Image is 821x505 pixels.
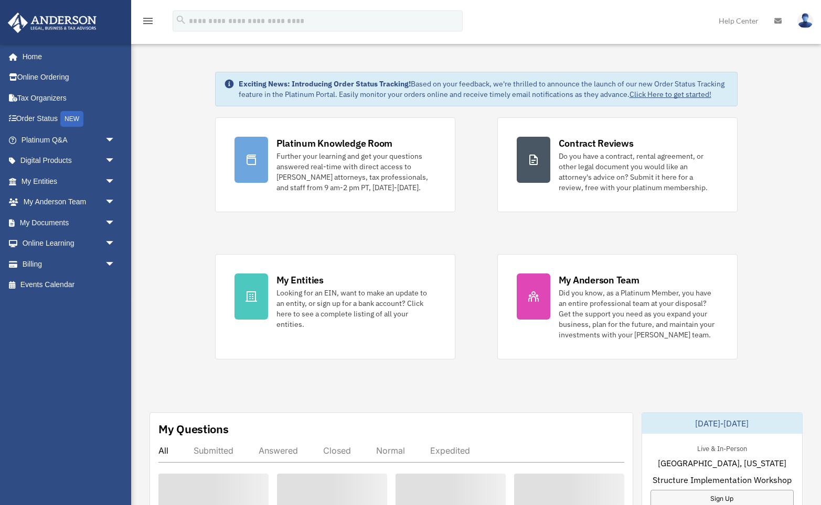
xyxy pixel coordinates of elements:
[376,445,405,456] div: Normal
[642,413,802,434] div: [DATE]-[DATE]
[559,151,718,193] div: Do you have a contract, rental agreement, or other legal document you would like an attorney's ad...
[658,457,786,469] span: [GEOGRAPHIC_DATA], [US_STATE]
[7,108,131,130] a: Order StatusNEW
[239,79,411,89] strong: Exciting News: Introducing Order Status Tracking!
[105,171,126,192] span: arrow_drop_down
[653,474,792,486] span: Structure Implementation Workshop
[105,129,126,151] span: arrow_drop_down
[797,13,813,28] img: User Pic
[7,275,131,295] a: Events Calendar
[142,15,154,27] i: menu
[105,254,126,275] span: arrow_drop_down
[60,111,83,127] div: NEW
[7,129,131,150] a: Platinum Q&Aarrow_drop_down
[7,46,126,67] a: Home
[158,421,229,437] div: My Questions
[215,254,455,359] a: My Entities Looking for an EIN, want to make an update to an entity, or sign up for a bank accoun...
[559,137,634,150] div: Contract Reviews
[630,90,711,99] a: Click Here to get started!
[559,288,718,340] div: Did you know, as a Platinum Member, you have an entire professional team at your disposal? Get th...
[7,254,131,275] a: Billingarrow_drop_down
[7,233,131,254] a: Online Learningarrow_drop_down
[239,79,729,100] div: Based on your feedback, we're thrilled to announce the launch of our new Order Status Tracking fe...
[276,137,393,150] div: Platinum Knowledge Room
[175,14,187,26] i: search
[5,13,100,33] img: Anderson Advisors Platinum Portal
[105,233,126,255] span: arrow_drop_down
[194,445,233,456] div: Submitted
[276,273,324,287] div: My Entities
[142,18,154,27] a: menu
[497,254,738,359] a: My Anderson Team Did you know, as a Platinum Member, you have an entire professional team at your...
[323,445,351,456] div: Closed
[7,87,131,108] a: Tax Organizers
[689,442,755,453] div: Live & In-Person
[105,212,126,234] span: arrow_drop_down
[7,67,131,88] a: Online Ordering
[276,288,436,330] div: Looking for an EIN, want to make an update to an entity, or sign up for a bank account? Click her...
[559,273,639,287] div: My Anderson Team
[7,212,131,233] a: My Documentsarrow_drop_down
[497,117,738,212] a: Contract Reviews Do you have a contract, rental agreement, or other legal document you would like...
[158,445,168,456] div: All
[7,192,131,213] a: My Anderson Teamarrow_drop_down
[105,150,126,172] span: arrow_drop_down
[7,150,131,171] a: Digital Productsarrow_drop_down
[105,192,126,213] span: arrow_drop_down
[276,151,436,193] div: Further your learning and get your questions answered real-time with direct access to [PERSON_NAM...
[430,445,470,456] div: Expedited
[215,117,455,212] a: Platinum Knowledge Room Further your learning and get your questions answered real-time with dire...
[7,171,131,192] a: My Entitiesarrow_drop_down
[259,445,298,456] div: Answered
